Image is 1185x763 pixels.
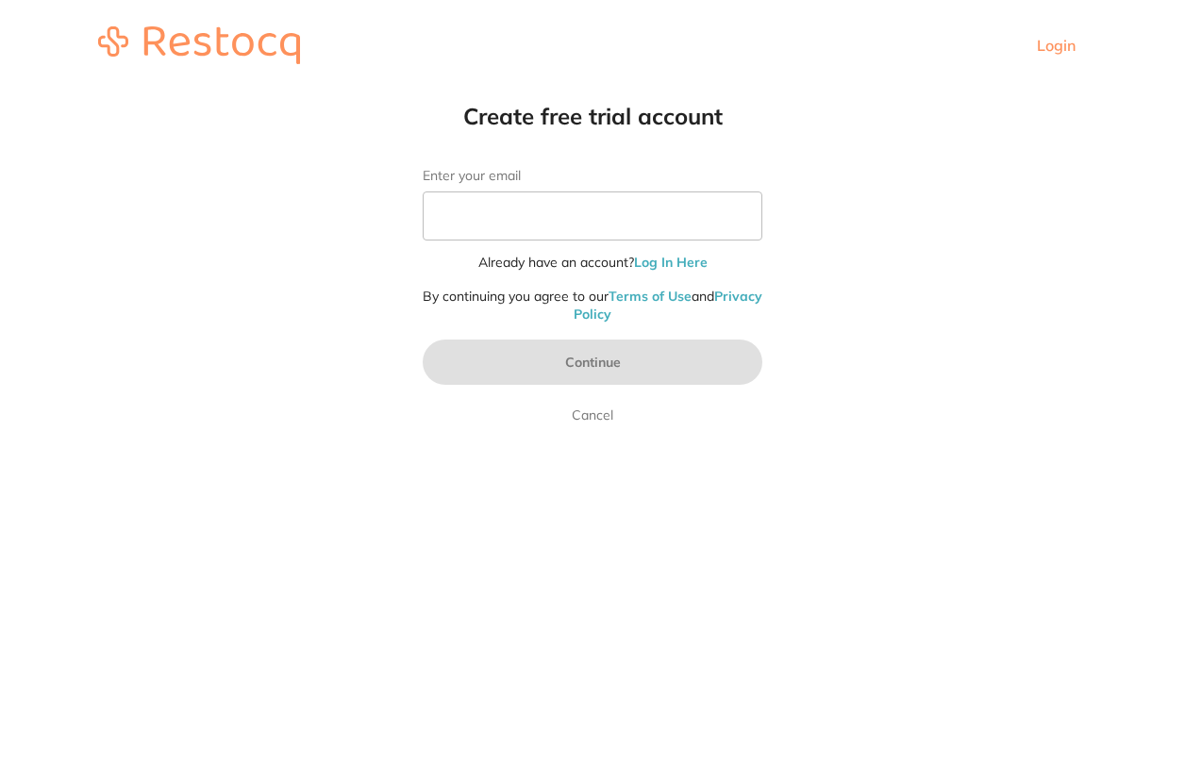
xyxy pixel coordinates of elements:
[574,288,762,323] a: Privacy Policy
[385,102,800,130] h1: Create free trial account
[423,288,762,324] p: By continuing you agree to our and
[423,168,762,184] label: Enter your email
[423,340,762,385] button: Continue
[98,26,300,64] img: restocq_logo.svg
[568,404,617,426] a: Cancel
[634,254,708,271] a: Log In Here
[1037,36,1076,55] a: Login
[609,288,692,305] a: Terms of Use
[423,254,762,273] p: Already have an account?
